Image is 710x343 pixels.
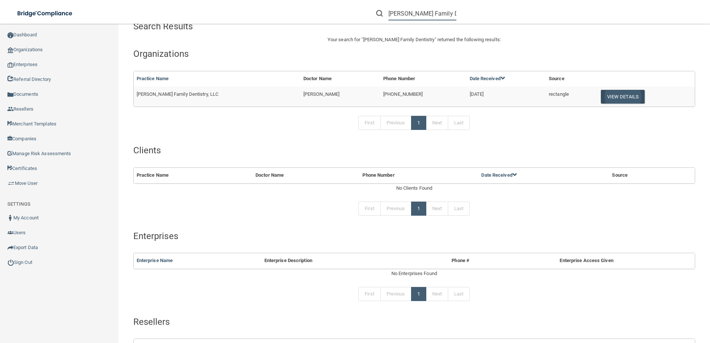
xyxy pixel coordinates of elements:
img: organization-icon.f8decf85.png [7,47,13,53]
h4: Clients [133,146,695,155]
h4: Resellers [133,317,695,327]
input: Search [388,7,456,20]
th: Doctor Name [253,168,359,183]
a: Date Received [481,172,517,178]
a: Date Received [470,76,505,81]
a: Previous [380,287,411,301]
a: Next [426,202,448,216]
span: [PERSON_NAME] Family Dentistry [363,37,435,42]
label: SETTINGS [7,200,30,209]
a: Previous [380,116,411,130]
th: Phone Number [359,168,478,183]
th: Source [609,168,676,183]
button: View Details [601,90,645,104]
img: briefcase.64adab9b.png [7,180,15,187]
img: ic_user_dark.df1a06c3.png [7,215,13,221]
th: Source [546,71,595,86]
th: Phone # [425,253,496,268]
div: No Clients Found [133,184,695,193]
img: ic_power_dark.7ecde6b1.png [7,259,14,266]
img: bridge_compliance_login_screen.278c3ca4.svg [11,6,79,21]
a: First [358,287,381,301]
h4: Search Results [133,22,361,31]
a: Last [448,287,470,301]
th: Practice Name [134,168,253,183]
a: First [358,116,381,130]
th: Doctor Name [300,71,380,86]
img: ic_dashboard_dark.d01f4a41.png [7,32,13,38]
a: Last [448,116,470,130]
span: [PHONE_NUMBER] [383,91,423,97]
img: icon-export.b9366987.png [7,245,13,251]
a: 1 [411,116,426,130]
span: [PERSON_NAME] Family Dentistry, LLC [137,91,219,97]
img: ic-search.3b580494.png [376,10,383,17]
a: Practice Name [137,76,169,81]
h4: Enterprises [133,231,695,241]
div: No Enterprises Found [133,269,695,278]
th: Enterprise Access Given [496,253,677,268]
a: Last [448,202,470,216]
a: Previous [380,202,411,216]
img: ic_reseller.de258add.png [7,106,13,112]
a: 1 [411,202,426,216]
a: 1 [411,287,426,301]
a: Next [426,287,448,301]
span: [DATE] [470,91,484,97]
th: Phone Number [380,71,466,86]
img: enterprise.0d942306.png [7,62,13,68]
a: Enterprise Name [137,258,173,263]
img: icon-documents.8dae5593.png [7,92,13,98]
a: First [358,202,381,216]
span: rectangle [549,91,569,97]
img: icon-users.e205127d.png [7,230,13,236]
th: Enterprise Description [261,253,425,268]
p: Your search for " " returned the following results: [133,35,695,44]
span: [PERSON_NAME] [303,91,339,97]
h4: Organizations [133,49,695,59]
a: Next [426,116,448,130]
